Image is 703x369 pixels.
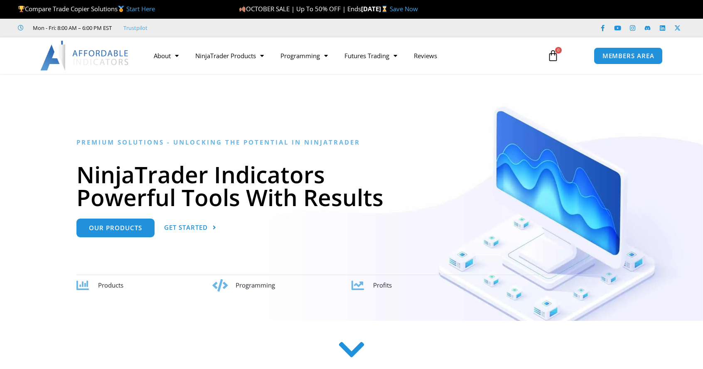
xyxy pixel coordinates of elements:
span: Products [98,281,123,289]
span: 0 [555,47,562,54]
span: OCTOBER SALE | Up To 50% OFF | Ends [239,5,361,13]
span: Profits [373,281,392,289]
img: ⌛ [381,6,388,12]
a: About [145,46,187,65]
img: 🥇 [118,6,124,12]
a: Save Now [390,5,418,13]
span: Get Started [164,224,208,231]
img: 🏆 [18,6,25,12]
img: 🍂 [239,6,246,12]
a: Programming [272,46,336,65]
a: 0 [535,44,571,68]
nav: Menu [145,46,538,65]
a: Start Here [126,5,155,13]
h6: Premium Solutions - Unlocking the Potential in NinjaTrader [76,138,627,146]
h1: NinjaTrader Indicators Powerful Tools With Results [76,163,627,209]
a: MEMBERS AREA [594,47,663,64]
span: MEMBERS AREA [602,53,654,59]
a: Get Started [164,219,216,237]
a: Reviews [406,46,445,65]
span: Programming [236,281,275,289]
span: Compare Trade Copier Solutions [18,5,155,13]
a: Our Products [76,219,155,237]
a: Futures Trading [336,46,406,65]
a: Trustpilot [123,23,147,33]
img: LogoAI | Affordable Indicators – NinjaTrader [40,41,130,71]
span: Our Products [89,225,142,231]
a: NinjaTrader Products [187,46,272,65]
strong: [DATE] [361,5,390,13]
span: Mon - Fri: 8:00 AM – 6:00 PM EST [31,23,112,33]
